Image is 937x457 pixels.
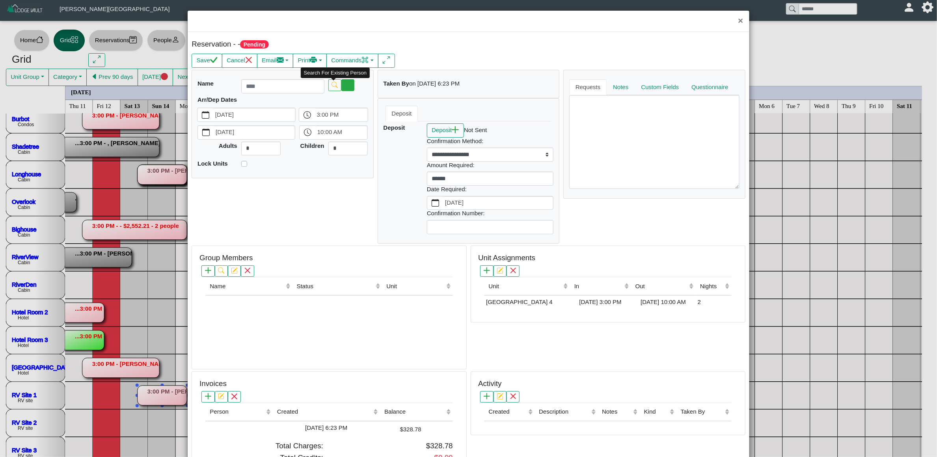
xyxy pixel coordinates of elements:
[316,126,367,139] label: 10:00 AM
[214,126,295,139] label: [DATE]
[427,210,553,217] h6: Confirmation Number:
[332,82,338,88] svg: search
[427,162,553,169] h6: Amount Required:
[205,267,211,274] svg: plus
[202,111,209,119] svg: calendar
[300,126,316,139] button: clock
[304,129,311,136] svg: clock
[574,282,623,291] div: In
[478,254,535,263] h5: Unit Assignments
[510,393,516,399] svg: x
[409,80,460,87] i: on [DATE] 6:23 PM
[489,282,562,291] div: Unit
[210,407,264,416] div: Person
[244,267,251,274] svg: x
[301,67,370,78] div: Search For Existing Person
[199,254,253,263] h5: Group Members
[386,282,444,291] div: Unit
[293,54,327,68] button: Printprinter fill
[484,295,570,309] td: [GEOGRAPHIC_DATA] 4
[215,391,228,403] button: pencil square
[384,124,405,131] b: Deposit
[539,407,589,416] div: Description
[427,186,553,193] h6: Date Required:
[489,407,527,416] div: Created
[245,56,253,64] svg: x
[341,79,354,91] button: plus
[345,82,351,88] svg: plus
[361,56,369,64] svg: command
[569,79,607,95] a: Requests
[257,54,294,68] button: Emailenvelope fill
[378,54,395,68] button: arrows angle expand
[210,56,218,64] svg: check
[199,379,227,388] h5: Invoices
[484,267,490,274] svg: plus
[696,295,732,309] td: 2
[228,391,241,403] button: x
[386,106,418,121] a: Deposit
[480,265,493,277] button: plus
[275,423,378,433] div: [DATE] 6:23 PM
[427,196,443,210] button: calendar
[241,265,254,277] button: x
[219,142,237,149] b: Adults
[222,54,257,68] button: Cancelx
[432,199,439,207] svg: calendar
[494,391,507,403] button: pencil square
[633,298,694,307] div: [DATE] 10:00 AM
[510,267,516,274] svg: x
[452,126,459,134] svg: plus
[215,265,228,277] button: search
[480,391,493,403] button: plus
[310,56,317,64] svg: printer fill
[443,196,553,210] label: [DATE]
[494,265,507,277] button: pencil square
[685,79,734,95] a: Questionnaire
[328,79,341,91] button: search
[201,265,214,277] button: plus
[198,126,214,139] button: calendar
[644,407,668,416] div: Kind
[335,442,453,451] h5: $328.78
[635,282,687,291] div: Out
[315,108,368,121] label: 3:00 PM
[602,407,631,416] div: Notes
[299,108,315,121] button: clock
[478,379,501,388] h5: Activity
[277,56,284,64] svg: envelope fill
[326,54,378,68] button: Commandscommand
[192,40,466,49] h5: Reservation - -
[384,407,445,416] div: Balance
[277,407,372,416] div: Created
[507,265,520,277] button: x
[497,267,503,274] svg: pencil square
[192,54,222,68] button: Savecheck
[228,265,241,277] button: pencil square
[202,129,210,136] svg: calendar
[507,391,520,403] button: x
[218,393,224,399] svg: pencil square
[297,282,374,291] div: Status
[464,127,487,133] i: Not Sent
[572,298,629,307] div: [DATE] 3:00 PM
[300,142,324,149] b: Children
[304,111,311,119] svg: clock
[607,79,635,95] a: Notes
[383,56,390,64] svg: arrows angle expand
[231,393,237,399] svg: x
[197,108,214,121] button: calendar
[218,267,224,274] svg: search
[384,80,410,87] b: Taken By
[484,393,490,399] svg: plus
[231,267,237,274] svg: pencil square
[700,282,723,291] div: Nights
[427,138,553,145] h6: Confirmation Method:
[732,11,749,32] button: Close
[201,391,214,403] button: plus
[205,393,211,399] svg: plus
[427,123,464,138] button: Depositplus
[382,423,421,434] div: $328.78
[197,96,237,103] b: Arr/Dep Dates
[497,393,503,399] svg: pencil square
